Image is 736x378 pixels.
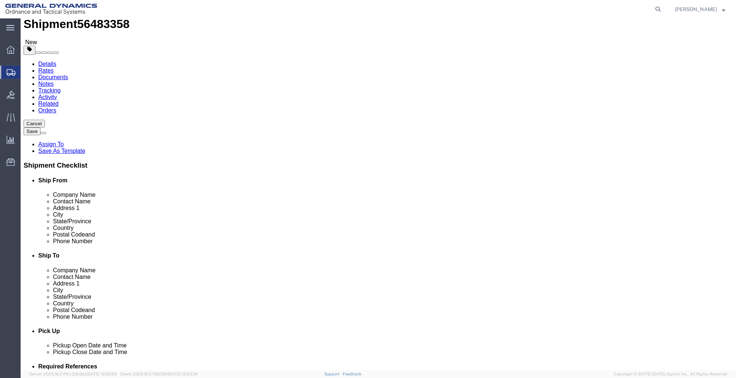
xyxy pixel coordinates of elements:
a: Feedback [343,372,361,376]
span: Client: 2025.16.0-1592391 [120,372,198,376]
img: logo [5,4,97,15]
a: Support [324,372,343,376]
span: Server: 2025.16.0-1ffcc23b9e2 [29,372,117,376]
iframe: FS Legacy Container [21,18,736,370]
span: Evan Brigham [675,5,717,13]
span: Copyright © [DATE]-[DATE] Agistix Inc., All Rights Reserved [614,371,727,377]
span: [DATE] 12:25:34 [168,372,198,376]
span: [DATE] 12:29:29 [87,372,117,376]
button: [PERSON_NAME] [675,5,726,14]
